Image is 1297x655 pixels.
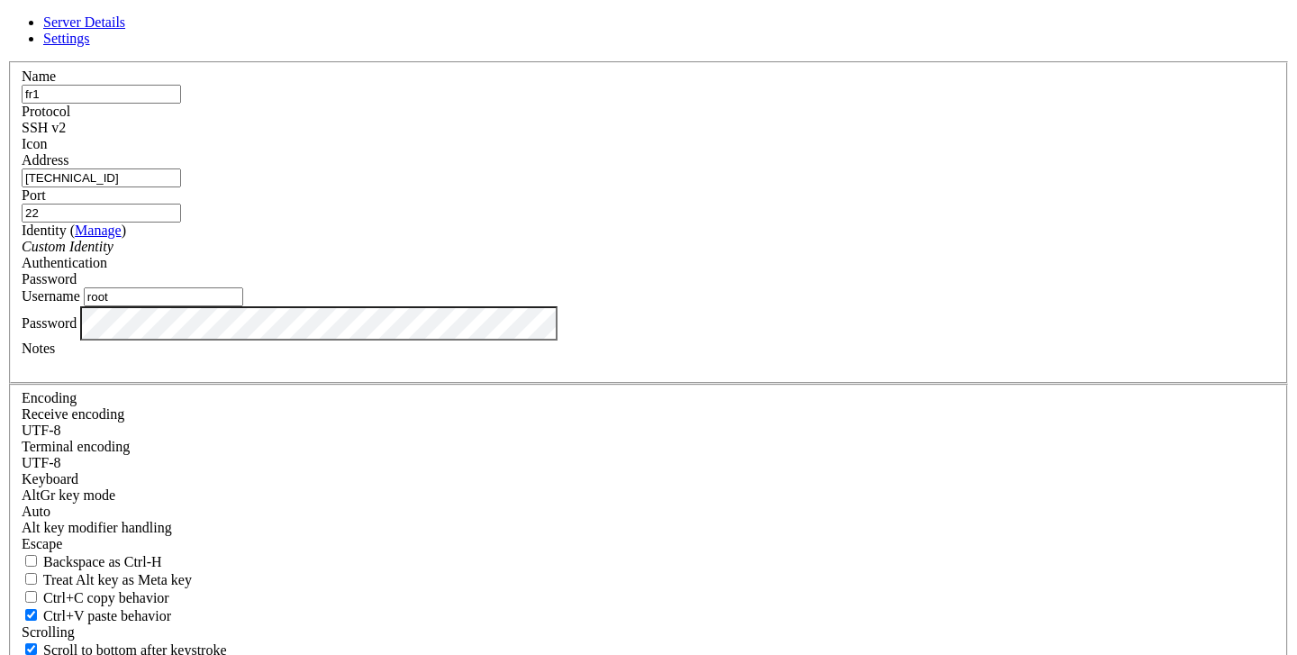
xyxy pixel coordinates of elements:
[22,423,61,438] span: UTF-8
[22,423,1275,439] div: UTF-8
[22,572,192,587] label: Whether the Alt key acts as a Meta key or as a distinct Alt key.
[22,271,1275,287] div: Password
[25,573,37,585] input: Treat Alt key as Meta key
[22,520,172,535] label: Controls how the Alt key is handled. Escape: Send an ESC prefix. 8-Bit: Add 128 to the typed char...
[22,271,77,287] span: Password
[22,136,47,151] label: Icon
[22,288,80,304] label: Username
[22,536,62,551] span: Escape
[43,554,162,569] span: Backspace as Ctrl-H
[43,608,171,623] span: Ctrl+V paste behavior
[22,120,1275,136] div: SSH v2
[43,572,192,587] span: Treat Alt key as Meta key
[25,609,37,621] input: Ctrl+V paste behavior
[22,471,78,487] label: Keyboard
[22,504,1275,520] div: Auto
[22,554,162,569] label: If true, the backspace should send BS ('\x08', aka ^H). Otherwise the backspace key should send '...
[22,152,68,168] label: Address
[75,223,122,238] a: Manage
[25,591,37,603] input: Ctrl+C copy behavior
[22,120,66,135] span: SSH v2
[70,223,126,238] span: ( )
[22,608,171,623] label: Ctrl+V pastes if true, sends ^V to host if false. Ctrl+Shift+V sends ^V to host if true, pastes i...
[22,590,169,605] label: Ctrl-C copies if true, send ^C to host if false. Ctrl-Shift-C sends ^C to host if true, copies if...
[43,14,125,30] a: Server Details
[22,85,181,104] input: Server Name
[22,455,61,470] span: UTF-8
[22,624,75,640] label: Scrolling
[22,314,77,330] label: Password
[22,455,1275,471] div: UTF-8
[22,439,130,454] label: The default terminal encoding. ISO-2022 enables character map translations (like graphics maps). ...
[22,187,46,203] label: Port
[22,504,50,519] span: Auto
[22,104,70,119] label: Protocol
[25,555,37,567] input: Backspace as Ctrl-H
[22,341,55,356] label: Notes
[43,31,90,46] a: Settings
[22,536,1275,552] div: Escape
[25,643,37,655] input: Scroll to bottom after keystroke
[22,223,126,238] label: Identity
[84,287,243,306] input: Login Username
[22,239,1275,255] div: Custom Identity
[22,204,181,223] input: Port Number
[22,239,113,254] i: Custom Identity
[22,487,115,503] label: Set the expected encoding for data received from the host. If the encodings do not match, visual ...
[22,255,107,270] label: Authentication
[22,406,124,422] label: Set the expected encoding for data received from the host. If the encodings do not match, visual ...
[22,68,56,84] label: Name
[43,590,169,605] span: Ctrl+C copy behavior
[22,168,181,187] input: Host Name or IP
[22,390,77,405] label: Encoding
